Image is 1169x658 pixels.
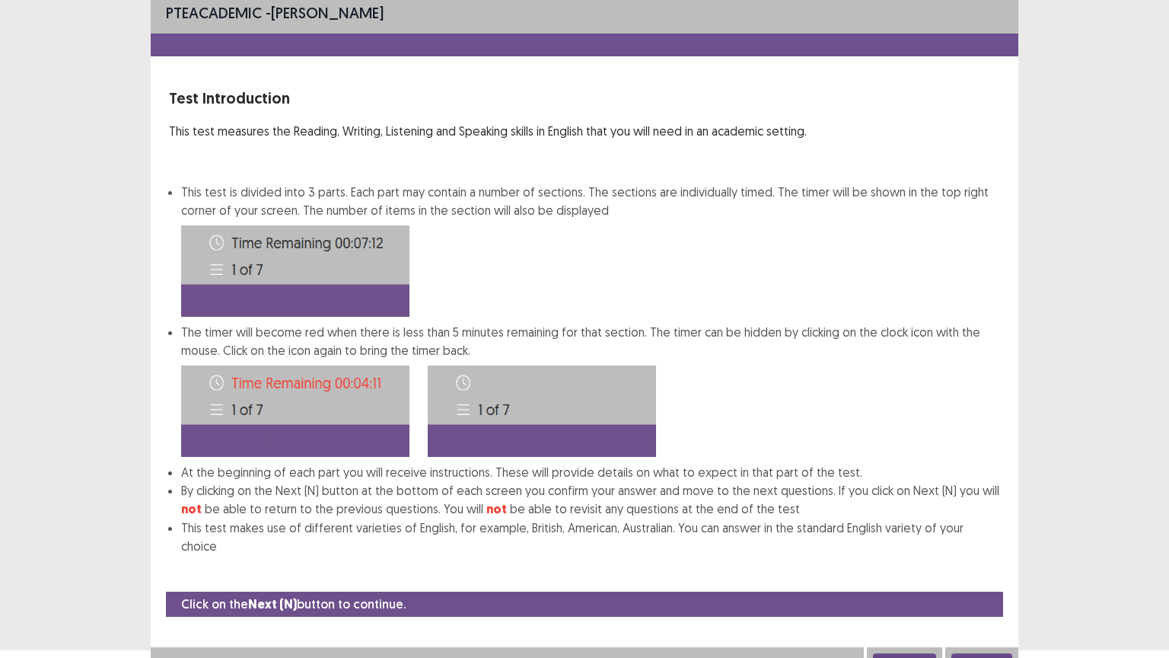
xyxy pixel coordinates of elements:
[428,366,656,457] img: Time-image
[486,501,507,517] strong: not
[181,463,1000,481] li: At the beginning of each part you will receive instructions. These will provide details on what t...
[181,481,1000,519] li: By clicking on the Next (N) button at the bottom of each screen you confirm your answer and move ...
[166,2,384,24] p: - [PERSON_NAME]
[181,366,409,457] img: Time-image
[181,501,202,517] strong: not
[181,225,409,317] img: Time-image
[181,323,1000,463] li: The timer will become red when there is less than 5 minutes remaining for that section. The timer...
[181,183,1000,317] li: This test is divided into 3 parts. Each part may contain a number of sections. The sections are i...
[181,595,406,614] p: Click on the button to continue.
[181,519,1000,555] li: This test makes use of different varieties of English, for example, British, American, Australian...
[169,122,1000,140] p: This test measures the Reading, Writing, Listening and Speaking skills in English that you will n...
[166,3,262,22] span: PTE academic
[169,87,1000,110] p: Test Introduction
[248,596,297,612] strong: Next (N)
